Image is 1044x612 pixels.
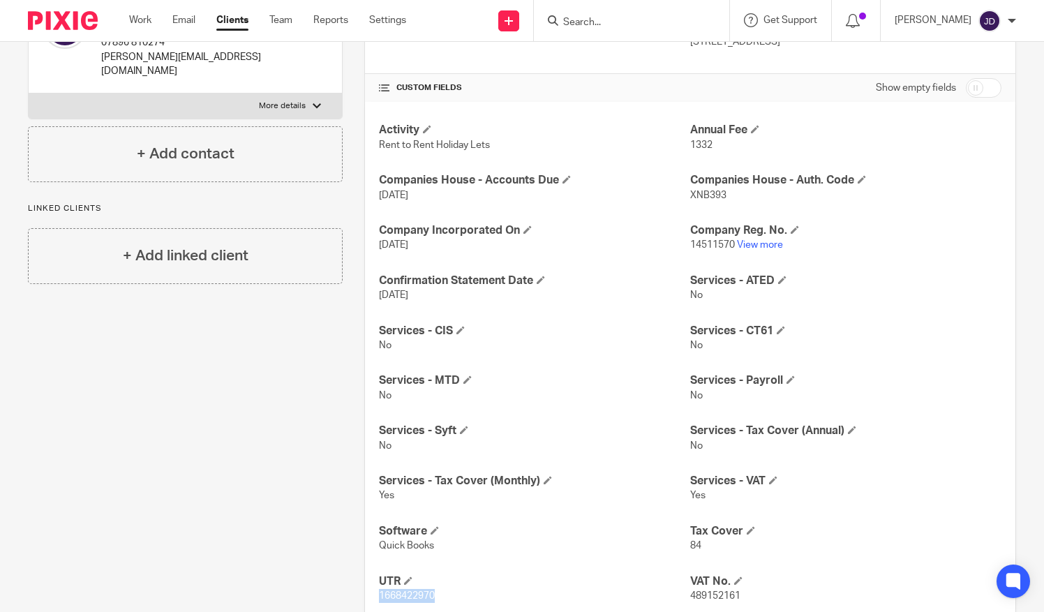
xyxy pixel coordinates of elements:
[379,223,690,238] h4: Company Incorporated On
[379,324,690,338] h4: Services - CIS
[172,13,195,27] a: Email
[690,274,1001,288] h4: Services - ATED
[876,81,956,95] label: Show empty fields
[379,274,690,288] h4: Confirmation Statement Date
[379,173,690,188] h4: Companies House - Accounts Due
[379,524,690,539] h4: Software
[379,424,690,438] h4: Services - Syft
[137,143,234,165] h4: + Add contact
[690,474,1001,488] h4: Services - VAT
[690,373,1001,388] h4: Services - Payroll
[690,341,703,350] span: No
[895,13,971,27] p: [PERSON_NAME]
[379,474,690,488] h4: Services - Tax Cover (Monthly)
[690,173,1001,188] h4: Companies House - Auth. Code
[28,11,98,30] img: Pixie
[379,574,690,589] h4: UTR
[379,441,391,451] span: No
[129,13,151,27] a: Work
[690,123,1001,137] h4: Annual Fee
[562,17,687,29] input: Search
[690,441,703,451] span: No
[690,424,1001,438] h4: Services - Tax Cover (Annual)
[123,245,248,267] h4: + Add linked client
[690,491,706,500] span: Yes
[269,13,292,27] a: Team
[763,15,817,25] span: Get Support
[369,13,406,27] a: Settings
[737,240,783,250] a: View more
[690,524,1001,539] h4: Tax Cover
[379,541,434,551] span: Quick Books
[690,574,1001,589] h4: VAT No.
[690,391,703,401] span: No
[379,240,408,250] span: [DATE]
[978,10,1001,32] img: svg%3E
[690,240,735,250] span: 14511570
[379,82,690,94] h4: CUSTOM FIELDS
[379,341,391,350] span: No
[259,100,306,112] p: More details
[379,290,408,300] span: [DATE]
[690,191,726,200] span: XNB393
[690,223,1001,238] h4: Company Reg. No.
[379,491,394,500] span: Yes
[690,140,713,150] span: 1332
[690,324,1001,338] h4: Services - CT61
[379,391,391,401] span: No
[690,290,703,300] span: No
[379,123,690,137] h4: Activity
[690,591,740,601] span: 489152161
[313,13,348,27] a: Reports
[690,541,701,551] span: 84
[101,50,292,79] p: [PERSON_NAME][EMAIL_ADDRESS][DOMAIN_NAME]
[379,373,690,388] h4: Services - MTD
[28,203,343,214] p: Linked clients
[379,591,435,601] span: 1668422970
[101,36,292,50] p: 07896 810274
[216,13,248,27] a: Clients
[379,191,408,200] span: [DATE]
[379,140,490,150] span: Rent to Rent Holiday Lets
